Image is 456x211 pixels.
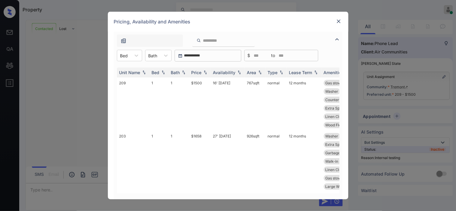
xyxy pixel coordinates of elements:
[289,70,312,75] div: Lease Term
[117,131,149,192] td: 203
[236,71,242,75] img: sorting
[326,159,353,164] span: Walk-in Shower
[265,131,287,192] td: normal
[121,38,127,44] img: icon-zuma
[191,70,202,75] div: Price
[211,131,245,192] td: 27' [DATE]
[119,70,140,75] div: Unit Name
[202,71,208,75] img: sorting
[189,131,211,192] td: $1658
[326,123,352,127] span: Wood Flooring 1
[245,77,265,131] td: 767 sqft
[181,71,187,75] img: sorting
[160,71,166,75] img: sorting
[326,81,342,85] span: Gas stove
[324,70,344,75] div: Amenities
[189,77,211,131] td: $1500
[313,71,319,75] img: sorting
[247,70,256,75] div: Area
[287,131,321,192] td: 12 months
[169,131,189,192] td: 1
[326,106,355,110] span: Extra Space For...
[149,131,169,192] td: 1
[334,36,341,43] img: icon-zuma
[336,18,342,24] img: close
[117,77,149,131] td: 209
[326,98,357,102] span: Countertops Gra...
[108,12,348,32] div: Pricing, Availability and Amenities
[211,77,245,131] td: 16' [DATE]
[278,71,284,75] img: sorting
[268,70,278,75] div: Type
[149,77,169,131] td: 1
[326,176,342,180] span: Gas stove
[271,52,275,59] span: to
[326,142,355,147] span: Extra Space For...
[257,71,263,75] img: sorting
[152,70,160,75] div: Bed
[326,167,353,172] span: Linen Closet In...
[326,184,352,189] span: Large Windows
[248,52,250,59] span: $
[245,131,265,192] td: 926 sqft
[326,114,353,119] span: Linen Closet In...
[326,134,338,138] span: Washer
[171,70,180,75] div: Bath
[141,71,147,75] img: sorting
[213,70,236,75] div: Availability
[326,151,357,155] span: Garbage disposa...
[287,77,321,131] td: 12 months
[169,77,189,131] td: 1
[197,38,201,43] img: icon-zuma
[326,89,338,94] span: Washer
[265,77,287,131] td: normal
